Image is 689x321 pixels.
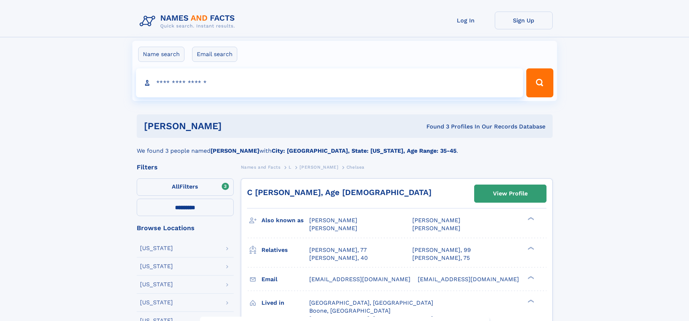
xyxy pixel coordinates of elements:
[309,276,411,283] span: [EMAIL_ADDRESS][DOMAIN_NAME]
[418,276,519,283] span: [EMAIL_ADDRESS][DOMAIN_NAME]
[309,254,368,262] a: [PERSON_NAME], 40
[172,183,179,190] span: All
[412,225,460,232] span: [PERSON_NAME]
[137,164,234,170] div: Filters
[137,12,241,31] img: Logo Names and Facts
[299,162,338,172] a: [PERSON_NAME]
[309,217,357,224] span: [PERSON_NAME]
[309,307,391,314] span: Boone, [GEOGRAPHIC_DATA]
[210,147,259,154] b: [PERSON_NAME]
[136,68,523,97] input: search input
[272,147,456,154] b: City: [GEOGRAPHIC_DATA], State: [US_STATE], Age Range: 35-45
[140,300,173,305] div: [US_STATE]
[289,162,292,172] a: L
[526,246,535,250] div: ❯
[346,165,365,170] span: Chelsea
[137,138,553,155] div: We found 3 people named with .
[309,225,357,232] span: [PERSON_NAME]
[261,297,309,309] h3: Lived in
[289,165,292,170] span: L
[493,185,528,202] div: View Profile
[192,47,237,62] label: Email search
[241,162,281,172] a: Names and Facts
[140,282,173,287] div: [US_STATE]
[412,246,471,254] a: [PERSON_NAME], 99
[138,47,184,62] label: Name search
[309,246,367,254] a: [PERSON_NAME], 77
[261,273,309,286] h3: Email
[247,188,431,197] a: C [PERSON_NAME], Age [DEMOGRAPHIC_DATA]
[526,299,535,303] div: ❯
[140,245,173,251] div: [US_STATE]
[412,254,470,262] a: [PERSON_NAME], 75
[526,216,535,221] div: ❯
[309,299,433,306] span: [GEOGRAPHIC_DATA], [GEOGRAPHIC_DATA]
[526,68,553,97] button: Search Button
[526,275,535,280] div: ❯
[144,122,324,131] h1: [PERSON_NAME]
[412,217,460,224] span: [PERSON_NAME]
[299,165,338,170] span: [PERSON_NAME]
[140,263,173,269] div: [US_STATE]
[475,185,546,202] a: View Profile
[261,244,309,256] h3: Relatives
[495,12,553,29] a: Sign Up
[261,214,309,227] h3: Also known as
[137,225,234,231] div: Browse Locations
[437,12,495,29] a: Log In
[137,178,234,196] label: Filters
[324,123,545,131] div: Found 3 Profiles In Our Records Database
